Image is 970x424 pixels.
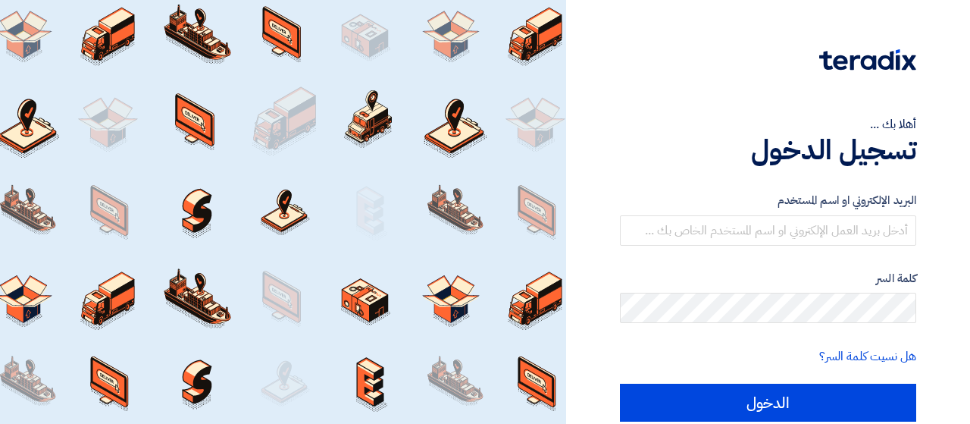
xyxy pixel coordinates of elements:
h1: تسجيل الدخول [620,133,916,167]
input: الدخول [620,384,916,422]
a: هل نسيت كلمة السر؟ [819,347,916,366]
label: البريد الإلكتروني او اسم المستخدم [620,192,916,209]
img: Teradix logo [819,49,916,71]
div: أهلا بك ... [620,115,916,133]
input: أدخل بريد العمل الإلكتروني او اسم المستخدم الخاص بك ... [620,215,916,246]
label: كلمة السر [620,270,916,287]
